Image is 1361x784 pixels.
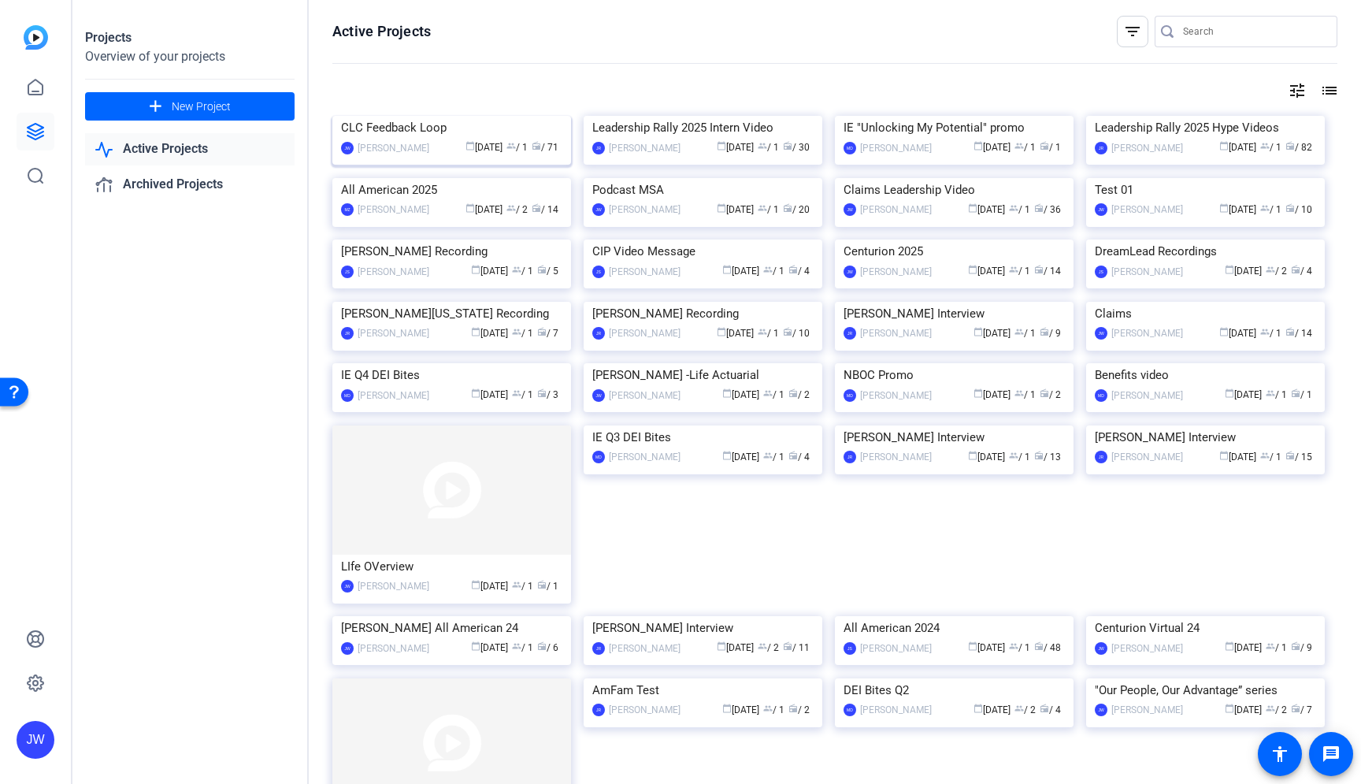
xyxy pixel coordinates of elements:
[1009,266,1030,277] span: / 1
[592,302,814,325] div: [PERSON_NAME] Recording
[1111,641,1183,656] div: [PERSON_NAME]
[471,327,480,336] span: calendar_today
[1219,451,1256,463] span: [DATE]
[1260,327,1270,336] span: group
[1111,202,1183,217] div: [PERSON_NAME]
[973,327,983,336] span: calendar_today
[1009,451,1018,460] span: group
[844,642,856,655] div: JS
[332,22,431,41] h1: Active Projects
[844,363,1065,387] div: NBOC Promo
[1291,704,1300,713] span: radio
[609,449,680,465] div: [PERSON_NAME]
[1291,642,1312,653] span: / 9
[1111,388,1183,403] div: [PERSON_NAME]
[1034,266,1061,277] span: / 14
[1040,704,1061,715] span: / 4
[1260,142,1281,153] span: / 1
[1095,327,1107,340] div: JW
[1095,116,1316,139] div: Leadership Rally 2025 Hype Videos
[968,641,977,651] span: calendar_today
[1219,203,1229,213] span: calendar_today
[788,388,798,398] span: radio
[1291,266,1312,277] span: / 4
[717,204,754,215] span: [DATE]
[860,202,932,217] div: [PERSON_NAME]
[1322,745,1341,764] mat-icon: message
[722,704,759,715] span: [DATE]
[1095,642,1107,655] div: JW
[1095,389,1107,402] div: MD
[1285,204,1312,215] span: / 10
[506,142,528,153] span: / 1
[973,389,1011,400] span: [DATE]
[973,141,983,150] span: calendar_today
[844,704,856,716] div: MD
[512,388,521,398] span: group
[717,203,726,213] span: calendar_today
[609,325,680,341] div: [PERSON_NAME]
[1034,265,1044,274] span: radio
[758,641,767,651] span: group
[24,25,48,50] img: blue-gradient.svg
[506,204,528,215] span: / 2
[1266,389,1287,400] span: / 1
[85,92,295,121] button: New Project
[1285,142,1312,153] span: / 82
[1225,388,1234,398] span: calendar_today
[722,265,732,274] span: calendar_today
[783,641,792,651] span: radio
[783,204,810,215] span: / 20
[763,389,784,400] span: / 1
[358,264,429,280] div: [PERSON_NAME]
[844,302,1065,325] div: [PERSON_NAME] Interview
[1095,451,1107,463] div: JR
[592,678,814,702] div: AmFam Test
[758,203,767,213] span: group
[85,133,295,165] a: Active Projects
[512,327,521,336] span: group
[172,98,231,115] span: New Project
[1285,328,1312,339] span: / 14
[1095,616,1316,640] div: Centurion Virtual 24
[1034,203,1044,213] span: radio
[968,265,977,274] span: calendar_today
[1014,327,1024,336] span: group
[592,642,605,655] div: JR
[1095,240,1316,263] div: DreamLead Recordings
[1219,142,1256,153] span: [DATE]
[1095,363,1316,387] div: Benefits video
[758,141,767,150] span: group
[1260,204,1281,215] span: / 1
[532,203,541,213] span: radio
[537,641,547,651] span: radio
[1095,302,1316,325] div: Claims
[592,142,605,154] div: JR
[968,203,977,213] span: calendar_today
[512,266,533,277] span: / 1
[722,388,732,398] span: calendar_today
[1285,327,1295,336] span: radio
[717,641,726,651] span: calendar_today
[85,28,295,47] div: Projects
[722,451,732,460] span: calendar_today
[1095,704,1107,716] div: JW
[1014,141,1024,150] span: group
[341,327,354,340] div: JR
[788,451,798,460] span: radio
[783,327,792,336] span: radio
[1111,140,1183,156] div: [PERSON_NAME]
[358,202,429,217] div: [PERSON_NAME]
[512,581,533,592] span: / 1
[860,702,932,718] div: [PERSON_NAME]
[722,266,759,277] span: [DATE]
[783,141,792,150] span: radio
[968,266,1005,277] span: [DATE]
[341,178,562,202] div: All American 2025
[860,388,932,403] div: [PERSON_NAME]
[844,266,856,278] div: JW
[358,325,429,341] div: [PERSON_NAME]
[1095,203,1107,216] div: JW
[968,451,1005,463] span: [DATE]
[1266,704,1287,715] span: / 2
